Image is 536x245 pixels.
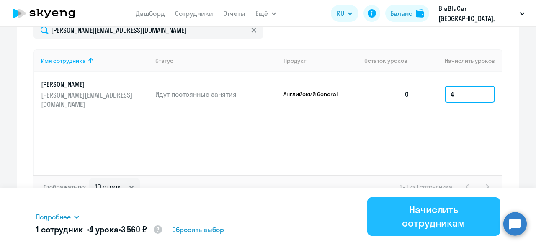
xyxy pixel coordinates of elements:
[358,72,416,116] td: 0
[175,9,213,18] a: Сотрудники
[416,49,502,72] th: Начислить уроков
[337,8,344,18] span: RU
[223,9,245,18] a: Отчеты
[331,5,358,22] button: RU
[255,5,276,22] button: Ещё
[438,3,516,23] p: BlaBlaCar [GEOGRAPHIC_DATA], [GEOGRAPHIC_DATA], ООО
[36,224,163,236] h5: 1 сотрудник • •
[283,57,306,64] div: Продукт
[155,90,277,99] p: Идут постоянные занятия
[41,57,149,64] div: Имя сотрудника
[155,57,277,64] div: Статус
[41,80,149,109] a: [PERSON_NAME][PERSON_NAME][EMAIL_ADDRESS][DOMAIN_NAME]
[41,90,135,109] p: [PERSON_NAME][EMAIL_ADDRESS][DOMAIN_NAME]
[136,9,165,18] a: Дашборд
[255,8,268,18] span: Ещё
[434,3,529,23] button: BlaBlaCar [GEOGRAPHIC_DATA], [GEOGRAPHIC_DATA], ООО
[390,8,412,18] div: Баланс
[379,203,488,230] div: Начислить сотрудникам
[41,80,135,89] p: [PERSON_NAME]
[121,224,147,235] span: 3 560 ₽
[172,224,224,235] span: Сбросить выбор
[385,5,429,22] button: Балансbalance
[367,197,500,236] button: Начислить сотрудникам
[283,90,346,98] p: Английский General
[364,57,416,64] div: Остаток уроков
[400,183,452,191] span: 1 - 1 из 1 сотрудника
[36,212,71,222] span: Подробнее
[283,57,358,64] div: Продукт
[364,57,407,64] span: Остаток уроков
[41,57,86,64] div: Имя сотрудника
[44,183,86,191] span: Отображать по:
[155,57,173,64] div: Статус
[89,224,119,235] span: 4 урока
[33,22,263,39] input: Поиск по имени, email, продукту или статусу
[416,9,424,18] img: balance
